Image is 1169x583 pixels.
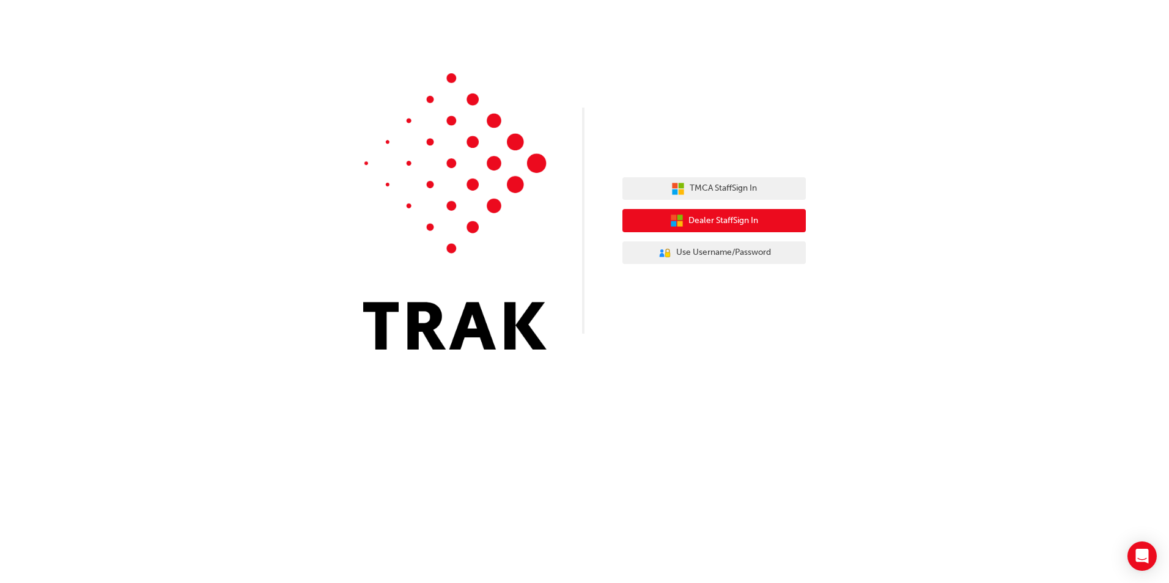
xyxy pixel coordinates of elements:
[690,182,757,196] span: TMCA Staff Sign In
[1127,541,1157,571] div: Open Intercom Messenger
[688,214,758,228] span: Dealer Staff Sign In
[622,177,806,200] button: TMCA StaffSign In
[363,73,547,350] img: Trak
[676,246,771,260] span: Use Username/Password
[622,209,806,232] button: Dealer StaffSign In
[622,241,806,265] button: Use Username/Password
